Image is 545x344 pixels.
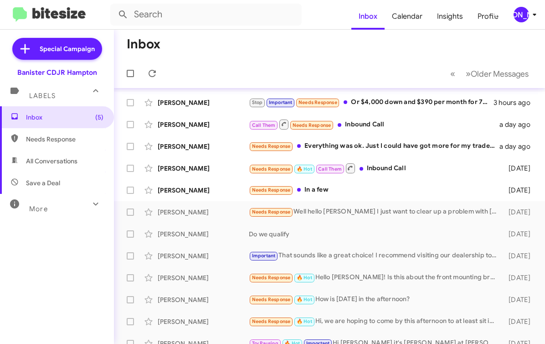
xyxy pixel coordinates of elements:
[506,7,535,22] button: [PERSON_NAME]
[470,3,506,30] a: Profile
[110,4,302,26] input: Search
[252,166,291,172] span: Needs Response
[158,208,249,217] div: [PERSON_NAME]
[252,99,263,105] span: Stop
[466,68,471,79] span: »
[249,250,502,261] div: That sounds like a great choice! I recommend visiting our dealership to explore your options and ...
[252,318,291,324] span: Needs Response
[158,229,249,239] div: [PERSON_NAME]
[502,317,538,326] div: [DATE]
[445,64,461,83] button: Previous
[40,44,95,53] span: Special Campaign
[249,207,502,217] div: Well hello [PERSON_NAME] I just want to clear up a problem with [PERSON_NAME] when I got my 2021 ...
[502,251,538,261] div: [DATE]
[17,68,97,77] div: Banister CDJR Hampton
[502,229,538,239] div: [DATE]
[318,166,342,172] span: Call Them
[249,316,502,327] div: Hi, we are hoping to come by this afternoon to at least sit in it and see if we all fit, and if s...
[158,98,249,107] div: [PERSON_NAME]
[158,186,249,195] div: [PERSON_NAME]
[502,164,538,173] div: [DATE]
[249,141,499,151] div: Everything was ok. Just I could have got more for my trade in. But it's was fine
[502,186,538,195] div: [DATE]
[269,99,293,105] span: Important
[249,272,502,283] div: Hello [PERSON_NAME]! Is this about the front mounting bracket on my new Versa? I can come by this...
[471,69,529,79] span: Older Messages
[450,68,455,79] span: «
[445,64,534,83] nav: Page navigation example
[26,113,103,122] span: Inbox
[95,113,103,122] span: (5)
[252,253,276,259] span: Important
[351,3,385,30] a: Inbox
[29,205,48,213] span: More
[502,295,538,304] div: [DATE]
[252,143,291,149] span: Needs Response
[158,295,249,304] div: [PERSON_NAME]
[252,209,291,215] span: Needs Response
[158,251,249,261] div: [PERSON_NAME]
[252,297,291,302] span: Needs Response
[252,122,276,128] span: Call Them
[460,64,534,83] button: Next
[297,166,312,172] span: 🔥 Hot
[298,99,337,105] span: Needs Response
[502,208,538,217] div: [DATE]
[158,273,249,282] div: [PERSON_NAME]
[297,275,312,281] span: 🔥 Hot
[252,187,291,193] span: Needs Response
[499,120,538,129] div: a day ago
[249,97,494,108] div: Or $4,000 down and $390 per month for 72 months ?
[127,37,160,52] h1: Inbox
[26,178,60,188] span: Save a Deal
[158,142,249,151] div: [PERSON_NAME]
[494,98,538,107] div: 3 hours ago
[293,122,331,128] span: Needs Response
[12,38,102,60] a: Special Campaign
[249,294,502,305] div: How is [DATE] in the afternoon?
[502,273,538,282] div: [DATE]
[158,120,249,129] div: [PERSON_NAME]
[430,3,470,30] a: Insights
[297,297,312,302] span: 🔥 Hot
[385,3,430,30] a: Calendar
[26,135,103,144] span: Needs Response
[514,7,529,22] div: [PERSON_NAME]
[249,162,502,174] div: Inbound Call
[249,229,502,239] div: Do we qualify
[158,164,249,173] div: [PERSON_NAME]
[29,92,56,100] span: Labels
[249,119,499,130] div: Inbound Call
[499,142,538,151] div: a day ago
[297,318,312,324] span: 🔥 Hot
[249,185,502,195] div: In a few
[26,156,77,166] span: All Conversations
[252,275,291,281] span: Needs Response
[158,317,249,326] div: [PERSON_NAME]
